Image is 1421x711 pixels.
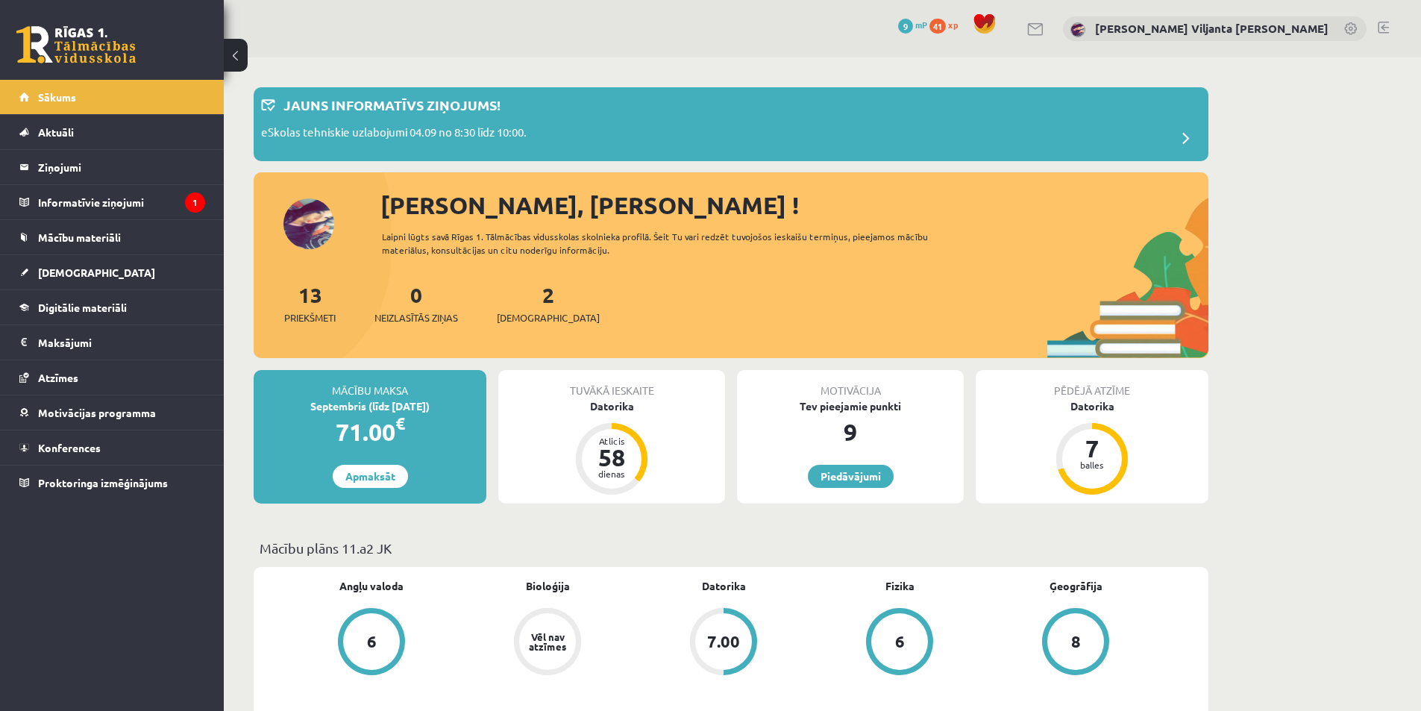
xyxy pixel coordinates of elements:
a: Digitālie materiāli [19,290,205,325]
span: Motivācijas programma [38,406,156,419]
span: Digitālie materiāli [38,301,127,314]
div: 71.00 [254,414,486,450]
div: Datorika [498,398,725,414]
div: 7 [1070,436,1114,460]
span: Priekšmeti [284,310,336,325]
a: [DEMOGRAPHIC_DATA] [19,255,205,289]
div: 9 [737,414,964,450]
a: 8 [988,608,1164,678]
a: 2[DEMOGRAPHIC_DATA] [497,281,600,325]
a: 9 mP [898,19,927,31]
a: Aktuāli [19,115,205,149]
a: Datorika 7 balles [976,398,1208,497]
span: Neizlasītās ziņas [374,310,458,325]
a: 41 xp [929,19,965,31]
p: Jauns informatīvs ziņojums! [283,95,501,115]
span: Aktuāli [38,125,74,139]
div: 6 [895,633,905,650]
a: Maksājumi [19,325,205,360]
div: dienas [589,469,634,478]
i: 1 [185,192,205,213]
legend: Informatīvie ziņojumi [38,185,205,219]
a: Piedāvājumi [808,465,894,488]
legend: Ziņojumi [38,150,205,184]
div: 58 [589,445,634,469]
a: Rīgas 1. Tālmācības vidusskola [16,26,136,63]
a: Fizika [885,578,915,594]
div: 7.00 [707,633,740,650]
div: Mācību maksa [254,370,486,398]
div: Datorika [976,398,1208,414]
a: [PERSON_NAME] Viljanta [PERSON_NAME] [1095,21,1329,36]
a: Proktoringa izmēģinājums [19,466,205,500]
div: Septembris (līdz [DATE]) [254,398,486,414]
a: 6 [812,608,988,678]
p: eSkolas tehniskie uzlabojumi 04.09 no 8:30 līdz 10:00. [261,124,527,145]
span: mP [915,19,927,31]
div: Vēl nav atzīmes [527,632,568,651]
div: Tev pieejamie punkti [737,398,964,414]
div: Laipni lūgts savā Rīgas 1. Tālmācības vidusskolas skolnieka profilā. Šeit Tu vari redzēt tuvojošo... [382,230,955,257]
span: 9 [898,19,913,34]
span: Atzīmes [38,371,78,384]
legend: Maksājumi [38,325,205,360]
a: 0Neizlasītās ziņas [374,281,458,325]
a: Atzīmes [19,360,205,395]
span: Sākums [38,90,76,104]
a: Vēl nav atzīmes [459,608,636,678]
a: Sākums [19,80,205,114]
a: Datorika [702,578,746,594]
a: 6 [283,608,459,678]
a: Informatīvie ziņojumi1 [19,185,205,219]
div: Pēdējā atzīme [976,370,1208,398]
a: Angļu valoda [339,578,404,594]
div: Tuvākā ieskaite [498,370,725,398]
div: 8 [1071,633,1081,650]
p: Mācību plāns 11.a2 JK [260,538,1202,558]
div: 6 [367,633,377,650]
span: Mācību materiāli [38,231,121,244]
span: Konferences [38,441,101,454]
div: [PERSON_NAME], [PERSON_NAME] ! [380,187,1208,223]
a: 13Priekšmeti [284,281,336,325]
div: balles [1070,460,1114,469]
span: [DEMOGRAPHIC_DATA] [38,266,155,279]
span: [DEMOGRAPHIC_DATA] [497,310,600,325]
a: Bioloģija [526,578,570,594]
img: Nikola Viljanta Nagle [1070,22,1085,37]
span: € [395,413,405,434]
a: Jauns informatīvs ziņojums! eSkolas tehniskie uzlabojumi 04.09 no 8:30 līdz 10:00. [261,95,1201,154]
span: 41 [929,19,946,34]
a: Datorika Atlicis 58 dienas [498,398,725,497]
span: Proktoringa izmēģinājums [38,476,168,489]
a: 7.00 [636,608,812,678]
div: Motivācija [737,370,964,398]
div: Atlicis [589,436,634,445]
a: Motivācijas programma [19,395,205,430]
span: xp [948,19,958,31]
a: Ziņojumi [19,150,205,184]
a: Konferences [19,430,205,465]
a: Ģeogrāfija [1050,578,1102,594]
a: Apmaksāt [333,465,408,488]
a: Mācību materiāli [19,220,205,254]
